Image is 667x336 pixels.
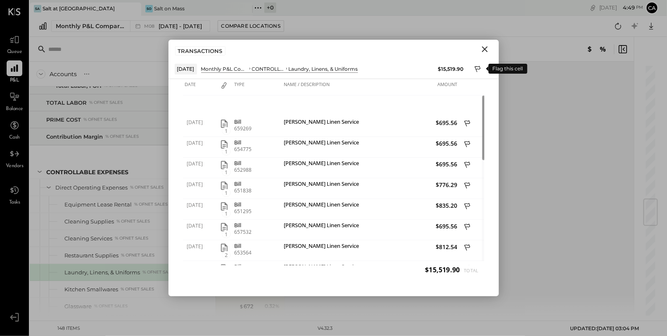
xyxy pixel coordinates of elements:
div: 657532 [235,229,280,235]
button: Download attachment [219,264,229,274]
div: Accounts [50,70,77,78]
div: % of NET SALES [121,252,154,258]
span: Queue [7,48,22,56]
button: Close [477,44,492,55]
div: Direct Operating Expenses [55,184,128,192]
span: 1 [222,189,230,197]
span: 1 [222,127,230,134]
div: [PERSON_NAME] Linen Service [284,202,369,209]
div: [PERSON_NAME] Linen Service [284,243,369,251]
span: M08 [144,24,157,29]
div: CONTROLLABLE EXPENSES [46,168,128,176]
a: P&L [0,60,28,84]
div: % of NET SALES [89,100,123,106]
div: % of NET SALES [142,269,176,275]
div: Name / Description [282,79,371,96]
span: 1 [222,168,230,176]
div: 654775 [235,146,280,152]
div: % of NET SALES [115,235,148,241]
span: $835.20 [373,202,458,209]
span: Cash [9,134,20,142]
div: [PERSON_NAME] Linen Service [284,181,369,189]
span: [DATE] [187,243,214,250]
span: $ [239,303,244,310]
button: Compare Locations [218,20,284,32]
button: 1 [219,119,229,129]
span: [DATE] [187,264,214,271]
span: % [275,302,280,309]
span: UPDATED: [DATE] 03:04 PM [570,325,639,331]
div: Date [183,79,216,96]
div: Laundry, Linens, & Uniforms [64,269,140,276]
div: 652988 [235,167,280,173]
span: [DATE] [187,202,214,209]
div: Cleaning Services [64,235,112,242]
div: % of NET SALES [130,185,164,190]
div: 672 [239,302,253,310]
div: % of NET SALES [134,202,168,207]
a: Queue [0,32,28,56]
div: 0.32 [265,302,280,310]
div: 651838 [235,188,280,194]
div: Kitchen Smallwares [64,286,118,293]
div: [PERSON_NAME] Linen Service [284,222,369,230]
a: Cash [0,118,28,142]
div: Bill [235,243,280,249]
div: Glassware [64,302,92,310]
div: [DATE] [175,64,197,74]
div: % of NET SALES [105,134,139,139]
div: Monthly P&L Comparison [201,65,248,72]
span: Tasks [9,199,20,206]
div: Bill [235,222,280,228]
div: Bill [235,181,280,187]
div: [DATE] [599,4,643,12]
div: 653564 [235,250,280,256]
span: $15,519.90 [425,265,460,274]
span: [DATE] [187,222,214,229]
span: 1 [222,230,230,238]
div: So [145,5,153,12]
div: $15,519.90 [438,65,464,72]
span: Vendors [6,163,24,170]
div: CONTROLLABLE EXPENSES [252,65,285,72]
button: 1 [219,139,229,149]
div: [PERSON_NAME] Linen Service [284,160,369,168]
span: 1 [222,148,230,155]
div: Bill [235,264,280,269]
div: Bill [235,160,280,166]
button: 2 [219,243,229,253]
button: Ca [646,1,659,14]
span: [DATE] - [DATE] [159,22,202,30]
span: [DATE] [187,181,214,188]
div: [PERSON_NAME] Linen Service [284,139,369,147]
a: Balance [0,89,28,113]
div: Bill [235,119,280,125]
div: Sa [34,5,41,12]
button: 1 [219,181,229,191]
div: Compare Locations [221,22,280,29]
a: Vendors [0,146,28,170]
span: Total [460,267,479,274]
div: Bill [235,202,280,207]
div: copy link [589,3,597,12]
div: Restaurant Supplies [64,252,119,259]
div: % of NET SALES [94,303,128,309]
div: Bill [235,139,280,145]
span: 1 [222,210,230,217]
span: [DATE] [187,119,214,126]
span: P&L [10,77,19,84]
div: v 4.32.3 [318,325,333,332]
div: [PERSON_NAME] Linen Service [284,264,369,271]
div: 148 items [58,325,81,332]
div: % of NET SALES [83,117,117,122]
button: 1 [219,222,229,232]
a: Tasks [0,182,28,206]
div: Salt at [GEOGRAPHIC_DATA] [43,5,115,12]
div: Type [233,79,282,96]
div: Laundry, Linens, & Uniforms [289,65,358,72]
span: $695.56 [373,160,458,168]
div: Flag this cell [489,64,527,74]
div: PRIME COST [46,116,81,124]
span: 2 [222,251,230,259]
button: 1 [219,160,229,170]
